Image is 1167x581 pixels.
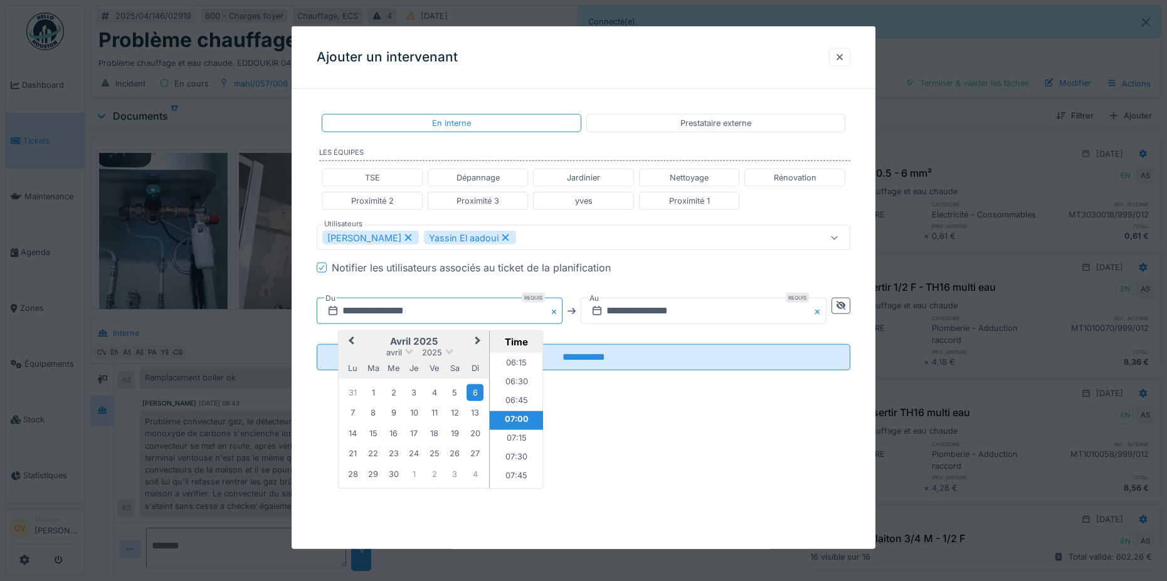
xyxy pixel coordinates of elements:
label: Les équipes [319,147,850,161]
div: Notifier les utilisateurs associés au ticket de la planification [332,260,611,275]
div: Month avril, 2025 [343,382,485,484]
div: Choose jeudi 3 avril 2025 [406,384,423,401]
div: Choose dimanche 13 avril 2025 [467,404,483,421]
div: dimanche [467,360,483,377]
div: lundi [344,360,361,377]
li: 06:45 [490,392,543,411]
div: Choose mercredi 30 avril 2025 [385,466,402,483]
div: Proximité 1 [669,195,710,207]
div: Choose jeudi 1 mai 2025 [406,466,423,483]
div: Choose mardi 1 avril 2025 [365,384,382,401]
li: 06:30 [490,374,543,392]
div: Choose samedi 19 avril 2025 [446,425,463,442]
div: Choose vendredi 18 avril 2025 [426,425,443,442]
div: [PERSON_NAME] [322,231,419,244]
div: yves [575,195,593,207]
div: Choose jeudi 10 avril 2025 [406,404,423,421]
div: Choose dimanche 4 mai 2025 [467,466,483,483]
div: jeudi [406,360,423,377]
div: Choose mercredi 2 avril 2025 [385,384,402,401]
li: 07:30 [490,449,543,468]
div: Jardinier [567,172,600,184]
h2: avril 2025 [339,336,489,347]
div: mercredi [385,360,402,377]
div: vendredi [426,360,443,377]
div: Proximité 3 [457,195,499,207]
div: Choose lundi 21 avril 2025 [344,445,361,462]
div: Choose mardi 29 avril 2025 [365,466,382,483]
li: 08:00 [490,486,543,505]
div: Choose samedi 12 avril 2025 [446,404,463,421]
label: Au [588,291,600,305]
div: Choose samedi 26 avril 2025 [446,445,463,462]
div: Choose samedi 3 mai 2025 [446,466,463,483]
label: Utilisateurs [322,219,365,229]
div: Choose mercredi 23 avril 2025 [385,445,402,462]
div: Choose mercredi 9 avril 2025 [385,404,402,421]
span: 2025 [422,348,442,357]
div: samedi [446,360,463,377]
button: Previous Month [340,332,360,352]
div: Choose jeudi 24 avril 2025 [406,445,423,462]
div: Choose dimanche 27 avril 2025 [467,445,483,462]
div: Time [493,336,539,348]
div: Choose mardi 15 avril 2025 [365,425,382,442]
div: Choose mardi 22 avril 2025 [365,445,382,462]
button: Close [813,298,826,324]
label: Du [324,291,337,305]
button: Next Month [469,332,489,352]
h3: Ajouter un intervenant [317,50,458,65]
div: TSE [365,172,380,184]
div: Requis [786,293,809,303]
li: 06:15 [490,355,543,374]
li: 07:00 [490,411,543,430]
div: Choose lundi 28 avril 2025 [344,466,361,483]
div: En interne [432,117,471,129]
div: Prestataire externe [680,117,751,129]
button: Close [549,298,562,324]
ul: Time [490,353,543,488]
div: Choose vendredi 11 avril 2025 [426,404,443,421]
div: Nettoyage [670,172,709,184]
div: Rénovation [774,172,816,184]
div: Requis [522,293,545,303]
div: Choose mercredi 16 avril 2025 [385,425,402,442]
div: Choose jeudi 17 avril 2025 [406,425,423,442]
div: mardi [365,360,382,377]
div: Choose vendredi 2 mai 2025 [426,466,443,483]
div: Yassin El aadoui [424,231,516,244]
div: Choose lundi 31 mars 2025 [344,384,361,401]
span: avril [386,348,402,357]
div: Proximité 2 [351,195,394,207]
li: 07:15 [490,430,543,449]
div: Choose vendredi 4 avril 2025 [426,384,443,401]
div: Choose mardi 8 avril 2025 [365,404,382,421]
div: Dépannage [457,172,500,184]
div: Choose dimanche 20 avril 2025 [467,425,483,442]
div: Choose vendredi 25 avril 2025 [426,445,443,462]
li: 07:45 [490,468,543,486]
div: Choose dimanche 6 avril 2025 [467,384,483,401]
div: Choose samedi 5 avril 2025 [446,384,463,401]
div: Choose lundi 7 avril 2025 [344,404,361,421]
div: Choose lundi 14 avril 2025 [344,425,361,442]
